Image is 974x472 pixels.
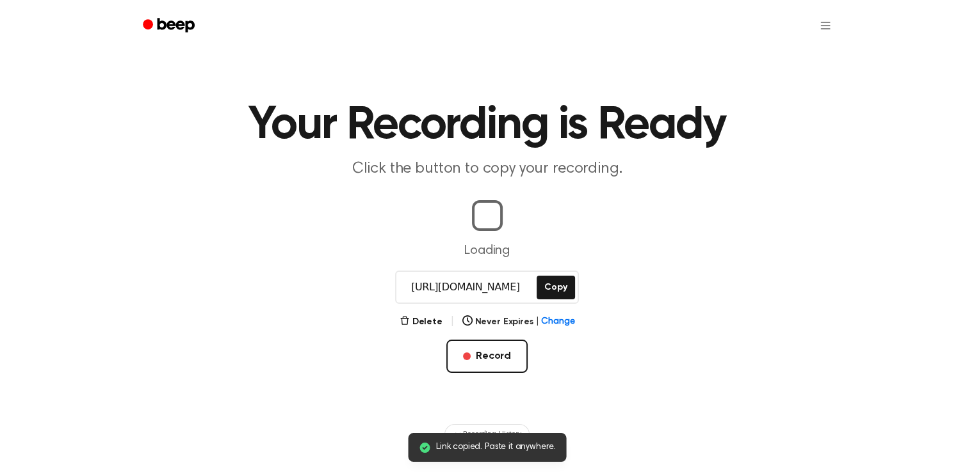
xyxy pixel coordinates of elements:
p: Click the button to copy your recording. [241,159,733,180]
span: | [535,315,539,329]
button: Open menu [810,10,841,41]
h1: Your Recording is Ready [159,102,815,148]
button: Delete [400,315,442,329]
button: Never Expires|Change [462,315,575,329]
a: Beep [134,13,206,38]
p: Loading [15,241,959,260]
span: Recording History [463,429,521,440]
button: Copy [537,276,574,299]
span: Change [541,315,574,329]
button: Record [446,340,528,373]
span: Link copied. Paste it anywhere. [436,441,556,454]
button: Recording History [444,424,529,444]
span: | [450,314,455,329]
